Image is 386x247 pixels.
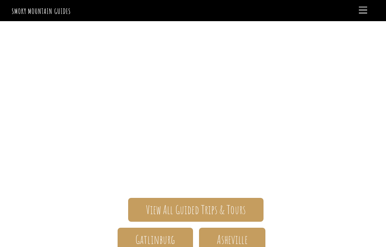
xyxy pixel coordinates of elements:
a: Menu [355,3,371,18]
span: Gatlinburg [135,236,175,244]
span: The ONLY one-stop, full Service Guide Company for the Gatlinburg and [GEOGRAPHIC_DATA] side of th... [12,111,375,176]
span: View All Guided Trips & Tours [146,206,246,214]
span: Asheville [217,236,247,244]
span: Smoky Mountain Guides [12,79,375,111]
a: Smoky Mountain Guides [12,6,71,16]
a: View All Guided Trips & Tours [128,198,263,222]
